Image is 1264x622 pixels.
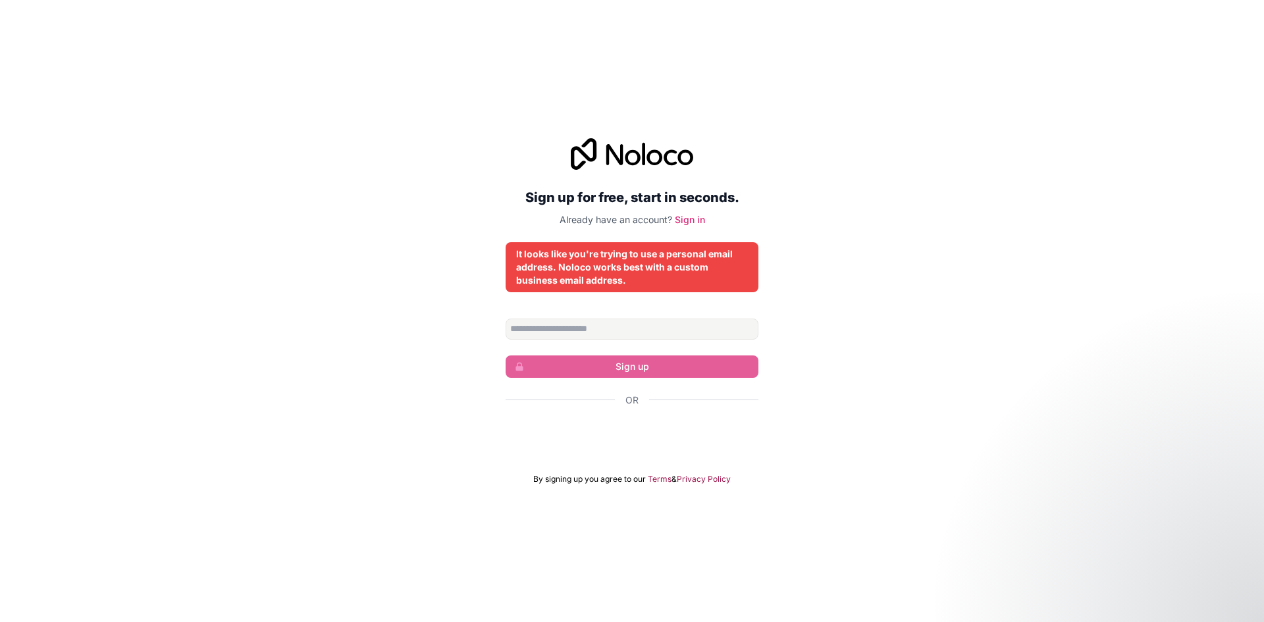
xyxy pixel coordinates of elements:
span: Already have an account? [560,214,672,225]
button: Sign up [506,355,758,378]
span: Or [625,394,639,407]
a: Terms [648,474,671,484]
a: Privacy Policy [677,474,731,484]
span: By signing up you agree to our [533,474,646,484]
h2: Sign up for free, start in seconds. [506,186,758,209]
span: & [671,474,677,484]
iframe: Botón Iniciar sesión con Google [499,421,765,450]
a: Sign in [675,214,705,225]
div: It looks like you're trying to use a personal email address. Noloco works best with a custom busi... [516,247,748,287]
iframe: Intercom notifications message [1001,523,1264,615]
input: Email address [506,319,758,340]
